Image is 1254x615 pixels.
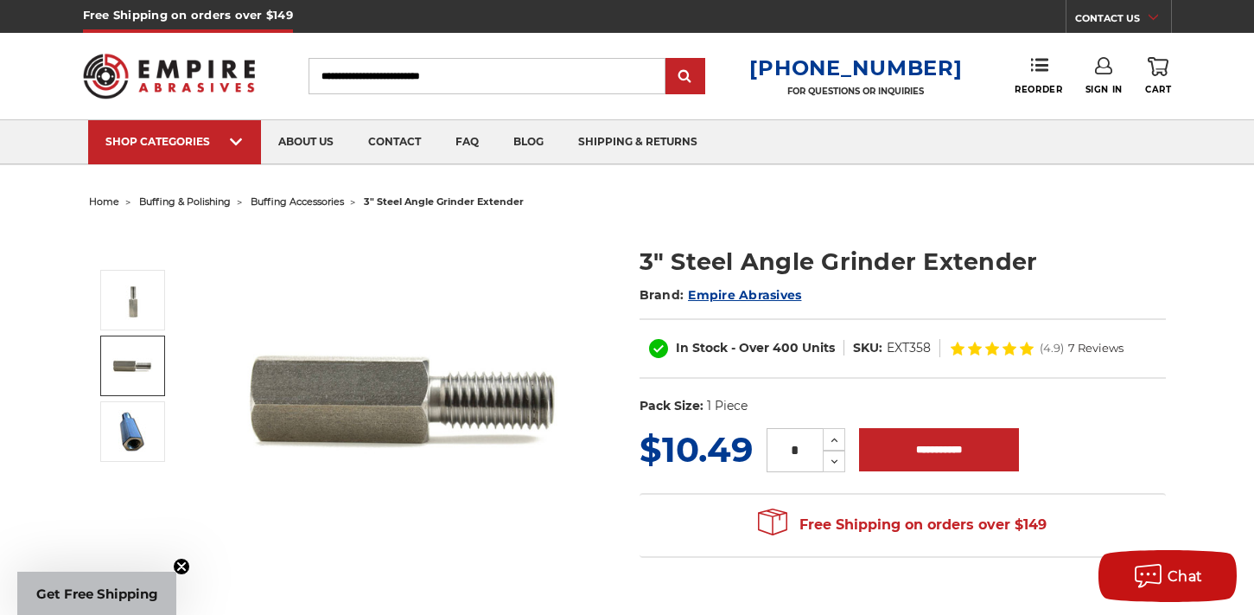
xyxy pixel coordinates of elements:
span: Chat [1168,568,1203,585]
span: In Stock [676,340,728,356]
img: 3" Steel Angle Grinder Extender [237,227,582,573]
a: buffing accessories [251,195,344,208]
span: (4.9) [1040,343,1064,354]
button: Chat [1098,550,1237,602]
span: 7 Reviews [1068,343,1124,354]
img: 3" Steel Angle Grinder Extender [111,344,155,388]
a: home [89,195,119,208]
span: - Over [731,340,769,356]
a: blog [496,120,561,164]
a: about us [261,120,351,164]
img: Empire Abrasives [83,42,256,110]
a: [PHONE_NUMBER] [749,55,962,80]
div: SHOP CATEGORIES [105,135,244,148]
h1: 3" Steel Angle Grinder Extender [640,245,1166,279]
a: faq [438,120,496,164]
span: $10.49 [640,428,753,471]
span: Reorder [1015,84,1062,95]
a: Reorder [1015,57,1062,94]
span: Units [802,340,835,356]
button: Close teaser [173,558,190,575]
a: Cart [1145,57,1171,95]
dt: Pack Size: [640,397,703,415]
img: 3" Steel Angle Grinder Extender [111,410,155,453]
span: 400 [773,340,799,356]
dd: 1 Piece [707,397,748,415]
dt: SKU: [853,339,882,357]
p: FOR QUESTIONS OR INQUIRIES [749,86,962,97]
span: Free Shipping on orders over $149 [758,508,1047,542]
span: Brand: [640,287,684,303]
span: Sign In [1085,84,1123,95]
span: Cart [1145,84,1171,95]
dd: EXT358 [887,339,931,357]
a: shipping & returns [561,120,715,164]
span: 3" steel angle grinder extender [364,195,524,208]
a: contact [351,120,438,164]
div: Get Free ShippingClose teaser [17,572,176,615]
img: 3" Steel Angle Grinder Extender [111,279,155,322]
a: Empire Abrasives [688,287,801,303]
span: Get Free Shipping [36,586,158,602]
a: CONTACT US [1075,9,1171,33]
a: buffing & polishing [139,195,231,208]
input: Submit [668,60,703,94]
